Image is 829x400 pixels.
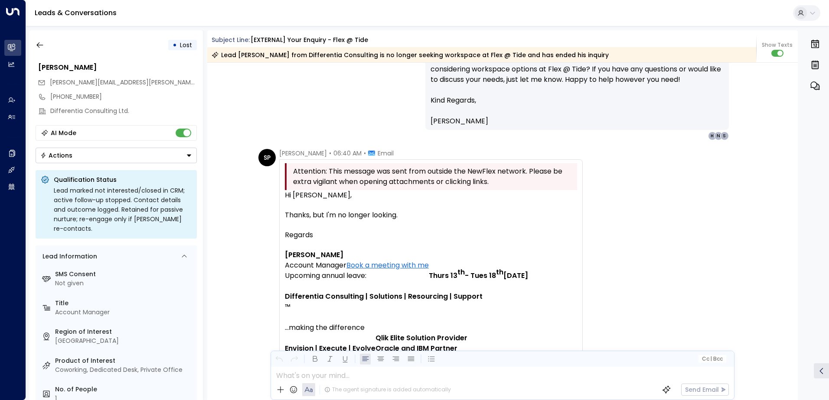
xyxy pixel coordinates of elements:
button: Cc|Bcc [698,355,726,363]
div: [PHONE_NUMBER] [50,92,197,101]
label: Title [55,299,193,308]
span: Email [378,149,394,158]
button: Undo [274,354,284,365]
div: N [714,132,723,140]
div: Lead Information [39,252,97,261]
div: Lead marked not interested/closed in CRM; active follow-up stopped. Contact details and outcome l... [54,186,192,233]
b: Differentia Consulting | Solutions | Resourcing | Support [285,291,483,301]
span: Account Manager Upcoming annual leave: [285,260,429,281]
a: Leads & Conversations [35,8,117,18]
div: [EXTERNAL] Your enquiry - Flex @ Tide [251,35,368,45]
div: [PERSON_NAME] [38,62,197,73]
div: Coworking, Dedicated Desk, Private Office [55,365,193,374]
button: Actions [36,148,197,163]
p: Qualification Status [54,175,192,184]
div: S [720,132,729,140]
span: [PERSON_NAME][EMAIL_ADDRESS][PERSON_NAME][DOMAIN_NAME] [50,78,245,87]
span: [PERSON_NAME] [279,149,327,158]
div: Account Manager [55,308,193,317]
span: | [710,356,712,362]
span: simon.phillips@differentia.consulting [50,78,197,87]
div: H [708,132,717,140]
div: SP [258,149,276,166]
b: Envision | Execute | Evolve [285,343,375,353]
b: Qlik Elite Solution Provider Oracle and IBM Partner [375,333,467,353]
span: • [364,149,366,158]
span: Cc Bcc [702,356,722,362]
p: Hi [PERSON_NAME], I wanted to touch base since it’s been a day since my last message. Are you sti... [431,33,724,95]
sup: th [457,267,465,277]
span: Attention: This message was sent from outside the NewFlex network. Please be extra vigilant when ... [293,166,575,187]
div: Not given [55,279,193,288]
a: Book a meeting with me [346,260,429,271]
label: Region of Interest [55,327,193,336]
div: Thanks, but I'm no longer looking. [285,210,577,220]
div: Actions [40,152,72,159]
div: Regards [285,230,577,240]
div: Hi [PERSON_NAME], [285,190,577,200]
b: [PERSON_NAME] [285,250,343,260]
span: [PERSON_NAME] [431,116,488,126]
div: Lead [PERSON_NAME] from Differentia Consulting is no longer seeking workspace at Flex @ Tide and ... [212,51,609,59]
label: No. of People [55,385,193,394]
span: 06:40 AM [333,149,362,158]
label: SMS Consent [55,270,193,279]
div: AI Mode [51,129,76,137]
div: [GEOGRAPHIC_DATA] [55,336,193,345]
span: Show Texts [762,41,793,49]
span: Kind Regards, [431,95,476,106]
span: ™ ...making the difference [285,291,483,333]
div: Differentia Consulting Ltd. [50,106,197,116]
div: Button group with a nested menu [36,148,197,163]
div: • [173,37,177,53]
span: Subject Line: [212,35,250,44]
sup: th [496,267,503,277]
span: Lost [180,41,192,49]
span: • [329,149,331,158]
label: Product of Interest [55,356,193,365]
div: The agent signature is added automatically [324,386,451,394]
button: Redo [289,354,300,365]
b: Thurs 13 - Tues 18 [DATE] [429,267,528,281]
